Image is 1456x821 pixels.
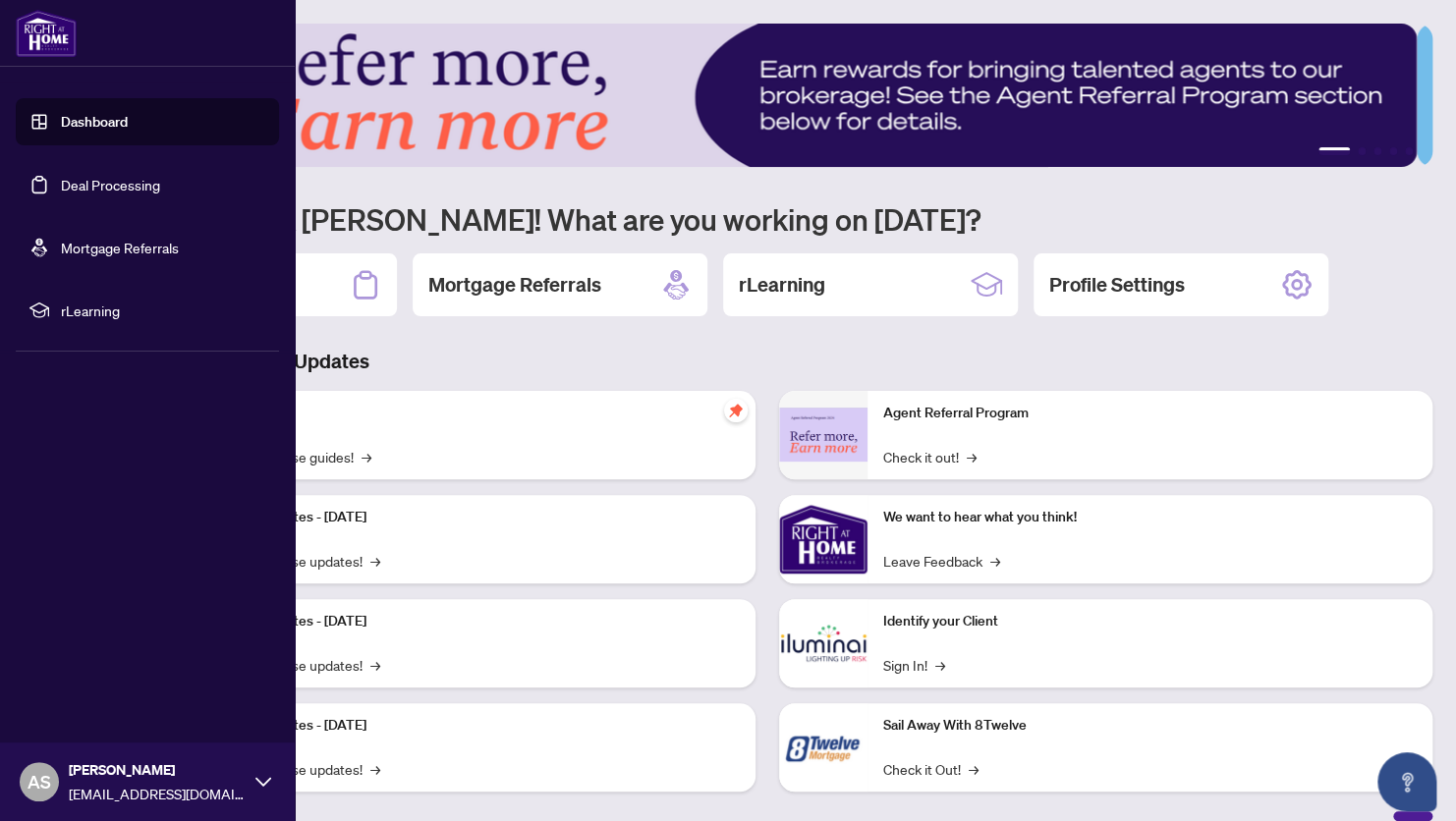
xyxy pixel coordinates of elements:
p: Identify your Client [883,611,1417,632]
button: 5 [1405,147,1413,155]
a: Leave Feedback→ [883,550,1000,572]
h1: Welcome back [PERSON_NAME]! What are you working on [DATE]? [102,200,1432,238]
button: Open asap [1377,752,1436,811]
button: 2 [1358,147,1366,155]
span: [PERSON_NAME] [69,759,246,781]
h3: Brokerage & Industry Updates [102,348,1432,375]
img: Sail Away With 8Twelve [779,703,868,792]
p: Self-Help [206,403,740,424]
button: 4 [1389,147,1397,155]
img: Agent Referral Program [779,408,868,462]
button: 1 [1318,147,1350,155]
p: Platform Updates - [DATE] [206,611,740,632]
span: → [935,654,945,676]
p: Platform Updates - [DATE] [206,507,740,528]
img: logo [16,10,77,57]
span: → [370,758,380,780]
h2: rLearning [739,271,825,299]
a: Deal Processing [61,176,160,193]
a: Mortgage Referrals [61,239,179,256]
span: → [967,446,977,467]
p: Agent Referral Program [883,403,1417,424]
a: Check it out!→ [883,446,977,467]
span: pushpin [724,399,748,422]
h2: Mortgage Referrals [428,271,601,299]
h2: Profile Settings [1049,271,1185,299]
img: Slide 0 [102,24,1417,167]
span: → [370,654,380,676]
img: Identify your Client [779,599,868,687]
span: AS [28,768,51,795]
p: Platform Updates - [DATE] [206,715,740,737]
span: [EMAIL_ADDRESS][DOMAIN_NAME] [69,783,246,804]
span: → [990,550,1000,572]
p: Sail Away With 8Twelve [883,715,1417,737]
p: We want to hear what you think! [883,507,1417,528]
a: Check it Out!→ [883,758,979,780]
button: 3 [1373,147,1381,155]
span: → [969,758,979,780]
span: → [362,446,371,467]
a: Dashboard [61,113,128,131]
a: Sign In!→ [883,654,945,676]
img: We want to hear what you think! [779,495,868,583]
span: → [370,550,380,572]
span: rLearning [61,300,265,321]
